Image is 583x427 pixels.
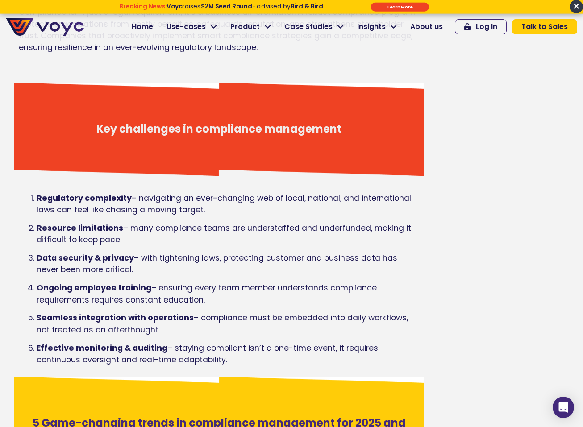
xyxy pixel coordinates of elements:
a: About us [404,18,450,36]
span: Log In [476,23,497,30]
p: – navigating an ever-changing web of local, national, and international laws can feel like chasin... [37,192,419,216]
p: – with tightening laws, protecting customer and business data has never been more critical. [37,252,419,276]
a: Talk to Sales [512,19,577,34]
div: Breaking News: Voyc raises $2M Seed Round - advised by Bird & Bird [88,3,354,17]
strong: $2M Seed Round [201,2,252,11]
a: Insights [350,18,404,36]
strong: Voyc [167,2,182,11]
span: Product [230,21,260,32]
strong: Resource limitations [37,223,123,233]
strong: Ongoing employee training [37,282,151,293]
span: Case Studies [284,21,333,32]
strong: Bird & Bird [291,2,323,11]
a: Case Studies [278,18,350,36]
h1: Key challenges in compliance management [29,123,409,136]
p: – staying compliant isn’t a one-time event, it requires continuous oversight and real-time adapta... [37,342,419,366]
span: Home [132,21,153,32]
span: Use-cases [167,21,206,32]
a: Log In [455,19,507,34]
span: Talk to Sales [521,23,568,30]
strong: Effective monitoring & auditing [37,343,167,353]
p: – many compliance teams are understaffed and underfunded, making it difficult to keep pace. [37,222,419,246]
strong: Seamless integration with operations [37,312,194,323]
div: Submit [371,2,429,11]
strong: Data security & privacy [37,253,134,263]
a: Home [125,18,160,36]
strong: Regulatory complexity [37,193,132,203]
span: Insights [357,21,386,32]
a: Use-cases [160,18,224,36]
img: voyc-full-logo [6,18,84,36]
span: About us [410,21,443,32]
span: raises - advised by [167,2,323,11]
p: – ensuring every team member understands compliance requirements requires constant education. [37,282,419,306]
strong: Breaking News: [119,2,167,11]
div: Open Intercom Messenger [553,397,574,418]
a: Product [224,18,278,36]
p: – compliance must be embedded into daily workflows, not treated as an afterthought. [37,312,419,336]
